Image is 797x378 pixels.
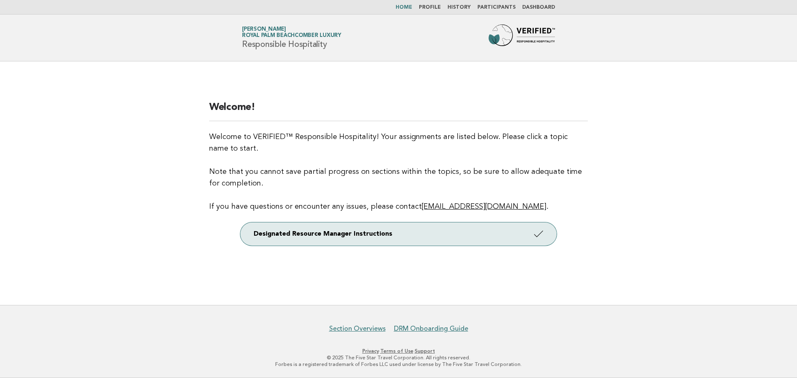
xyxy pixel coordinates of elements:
[209,101,588,121] h2: Welcome!
[422,203,546,210] a: [EMAIL_ADDRESS][DOMAIN_NAME]
[209,131,588,212] p: Welcome to VERIFIED™ Responsible Hospitality! Your assignments are listed below. Please click a t...
[415,348,435,354] a: Support
[477,5,516,10] a: Participants
[242,27,341,49] h1: Responsible Hospitality
[242,27,341,38] a: [PERSON_NAME]Royal Palm Beachcomber Luxury
[447,5,471,10] a: History
[380,348,413,354] a: Terms of Use
[394,324,468,333] a: DRM Onboarding Guide
[240,222,557,246] a: Designated Resource Manager Instructions
[522,5,555,10] a: Dashboard
[144,354,653,361] p: © 2025 The Five Star Travel Corporation. All rights reserved.
[144,361,653,368] p: Forbes is a registered trademark of Forbes LLC used under license by The Five Star Travel Corpora...
[242,33,341,39] span: Royal Palm Beachcomber Luxury
[419,5,441,10] a: Profile
[489,24,555,51] img: Forbes Travel Guide
[396,5,412,10] a: Home
[329,324,386,333] a: Section Overviews
[362,348,379,354] a: Privacy
[144,348,653,354] p: · ·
